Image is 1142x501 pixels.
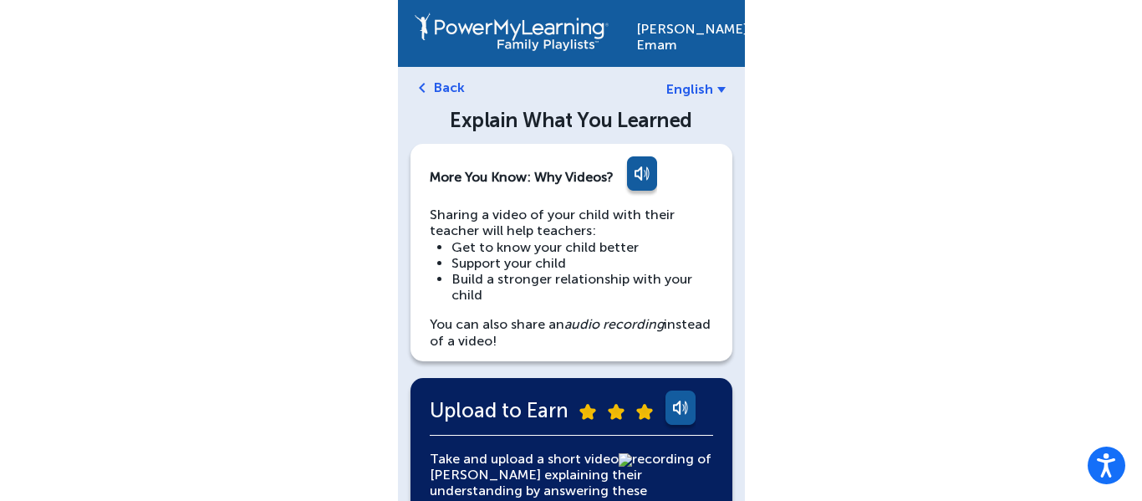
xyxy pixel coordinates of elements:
img: submit-star.png [579,404,596,420]
span: English [666,81,713,97]
img: submit-star.png [636,404,653,420]
span: Sharing a video of your child with their teacher will help teachers: [430,207,675,238]
div: Explain What You Learned [428,110,715,130]
img: left-arrow.svg [419,83,426,93]
img: PowerMyLearning Connect [415,13,609,51]
img: video-icon.svg%22 [619,453,632,467]
a: English [666,81,726,97]
div: You can also share an instead of a video! [430,316,713,348]
div: More You Know: Why Videos? [430,169,614,185]
a: Back [434,79,465,95]
div: [PERSON_NAME] Emam [636,13,728,53]
li: Build a stronger relationship with your child [451,271,713,303]
i: audio recording [564,316,664,332]
li: Get to know your child better [451,239,713,255]
div: Upload to Earn [430,391,713,436]
img: submit-star.png [608,404,625,420]
li: Support your child [451,255,713,271]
